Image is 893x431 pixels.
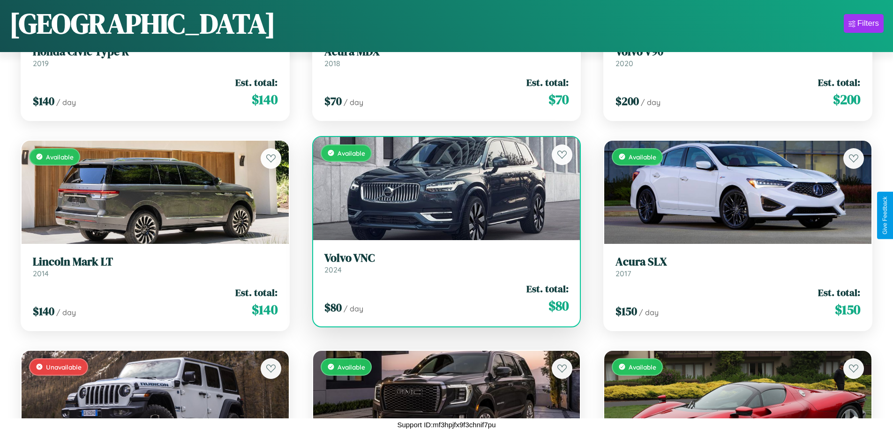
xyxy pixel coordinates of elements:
span: $ 70 [324,93,342,109]
span: Est. total: [526,282,569,295]
span: / day [344,98,363,107]
span: 2024 [324,265,342,274]
span: 2020 [615,59,633,68]
span: Est. total: [235,76,278,89]
span: Available [629,153,656,161]
a: Honda Civic Type R2019 [33,45,278,68]
span: / day [56,98,76,107]
span: Est. total: [818,286,860,299]
span: / day [56,308,76,317]
div: Filters [857,19,879,28]
a: Volvo VNC2024 [324,251,569,274]
span: Est. total: [235,286,278,299]
button: Filters [844,14,884,33]
span: $ 140 [252,300,278,319]
h3: Acura MDX [324,45,569,59]
span: / day [344,304,363,313]
span: $ 140 [33,303,54,319]
h3: Volvo V90 [615,45,860,59]
span: 2018 [324,59,340,68]
h3: Acura SLX [615,255,860,269]
span: 2014 [33,269,49,278]
span: Est. total: [818,76,860,89]
h3: Lincoln Mark LT [33,255,278,269]
h3: Volvo VNC [324,251,569,265]
span: Available [338,149,365,157]
span: $ 140 [252,90,278,109]
span: $ 150 [835,300,860,319]
span: / day [641,98,660,107]
span: / day [639,308,659,317]
span: $ 70 [548,90,569,109]
h3: Honda Civic Type R [33,45,278,59]
a: Volvo V902020 [615,45,860,68]
a: Lincoln Mark LT2014 [33,255,278,278]
span: Unavailable [46,363,82,371]
p: Support ID: mf3hpjfx9f3chnif7pu [397,418,495,431]
span: 2019 [33,59,49,68]
span: Available [46,153,74,161]
a: Acura MDX2018 [324,45,569,68]
a: Acura SLX2017 [615,255,860,278]
h1: [GEOGRAPHIC_DATA] [9,4,276,43]
span: $ 150 [615,303,637,319]
span: Available [629,363,656,371]
span: $ 200 [615,93,639,109]
span: Available [338,363,365,371]
div: Give Feedback [882,197,888,234]
span: $ 200 [833,90,860,109]
span: $ 140 [33,93,54,109]
span: $ 80 [324,300,342,315]
span: $ 80 [548,296,569,315]
span: 2017 [615,269,631,278]
span: Est. total: [526,76,569,89]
